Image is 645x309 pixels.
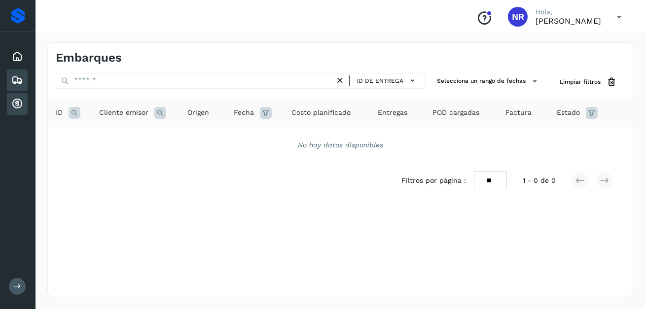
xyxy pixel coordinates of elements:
[536,8,601,16] p: Hola,
[99,107,148,118] span: Cliente emisor
[432,107,479,118] span: POD cargadas
[357,76,403,85] span: ID de entrega
[378,107,407,118] span: Entregas
[401,175,466,186] span: Filtros por página :
[433,73,544,89] button: Selecciona un rango de fechas
[505,107,532,118] span: Factura
[61,140,620,150] div: No hay datos disponibles
[56,107,63,118] span: ID
[7,93,28,115] div: Cuentas por cobrar
[234,107,254,118] span: Fecha
[7,46,28,68] div: Inicio
[557,107,580,118] span: Estado
[354,73,421,88] button: ID de entrega
[523,175,556,186] span: 1 - 0 de 0
[291,107,351,118] span: Costo planificado
[560,77,601,86] span: Limpiar filtros
[56,51,122,65] h4: Embarques
[187,107,209,118] span: Origen
[7,69,28,91] div: Embarques
[552,73,625,91] button: Limpiar filtros
[536,16,601,26] p: Norberto Rafael Higareda Contreras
